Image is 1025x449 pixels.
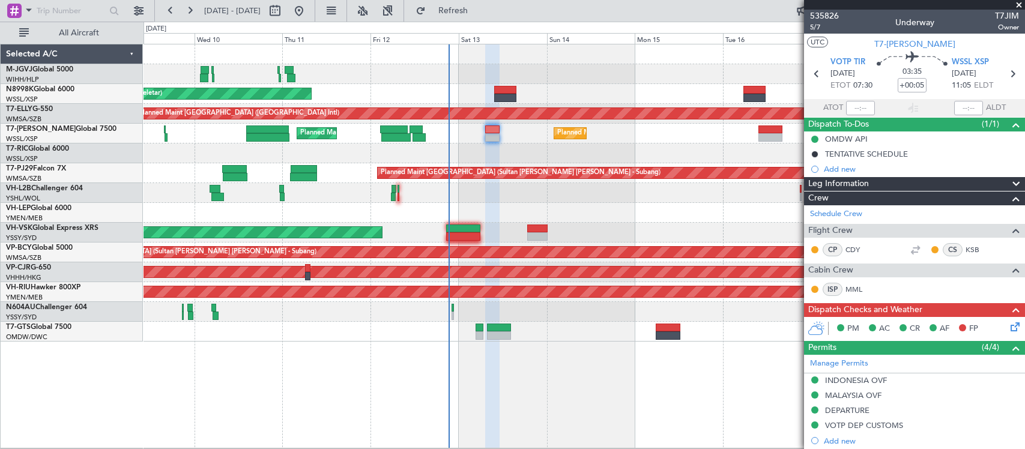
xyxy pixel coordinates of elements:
[874,38,955,50] span: T7-[PERSON_NAME]
[6,244,32,252] span: VP-BCY
[830,56,865,68] span: VOTP TIR
[969,323,978,335] span: FP
[846,101,875,115] input: --:--
[6,86,34,93] span: N8998K
[6,165,33,172] span: T7-PJ29
[6,134,38,143] a: WSSL/XSP
[6,75,39,84] a: WIHH/HLP
[557,124,698,142] div: Planned Maint [GEOGRAPHIC_DATA] (Seletar)
[808,191,829,205] span: Crew
[6,205,31,212] span: VH-LEP
[952,80,971,92] span: 11:05
[31,29,127,37] span: All Aircraft
[903,66,922,78] span: 03:35
[204,5,261,16] span: [DATE] - [DATE]
[825,390,881,400] div: MALAYSIA OVF
[6,264,31,271] span: VP-CJR
[6,185,83,192] a: VH-L2BChallenger 604
[830,68,855,80] span: [DATE]
[6,224,98,232] a: VH-VSKGlobal Express XRS
[6,244,73,252] a: VP-BCYGlobal 5000
[6,145,69,152] a: T7-RICGlobal 6000
[808,224,853,238] span: Flight Crew
[824,164,1019,174] div: Add new
[825,375,887,385] div: INDONESIA OVF
[6,66,73,73] a: M-JGVJGlobal 5000
[6,125,116,133] a: T7-[PERSON_NAME]Global 7500
[845,244,872,255] a: CDY
[6,66,32,73] span: M-JGVJ
[6,174,41,183] a: WMSA/SZB
[995,22,1019,32] span: Owner
[966,244,993,255] a: KSB
[428,7,479,15] span: Refresh
[6,106,53,113] a: T7-ELLYG-550
[146,24,166,34] div: [DATE]
[723,33,811,44] div: Tue 16
[6,284,31,291] span: VH-RIU
[974,80,993,92] span: ELDT
[808,118,869,131] span: Dispatch To-Dos
[6,333,47,342] a: OMDW/DWC
[6,214,43,223] a: YMEN/MEB
[28,243,316,261] div: Unplanned Maint [GEOGRAPHIC_DATA] (Sultan [PERSON_NAME] [PERSON_NAME] - Subang)
[6,194,40,203] a: YSHL/WOL
[6,273,41,282] a: VHHH/HKG
[195,33,283,44] div: Wed 10
[808,341,836,355] span: Permits
[823,243,842,256] div: CP
[459,33,547,44] div: Sat 13
[282,33,370,44] div: Thu 11
[6,145,28,152] span: T7-RIC
[6,234,37,243] a: YSSY/SYD
[825,420,903,430] div: VOTP DEP CUSTOMS
[106,33,195,44] div: Tue 9
[6,313,37,322] a: YSSY/SYD
[825,134,868,144] div: OMDW API
[6,304,87,311] a: N604AUChallenger 604
[986,102,1006,114] span: ALDT
[6,253,41,262] a: WMSA/SZB
[6,304,35,311] span: N604AU
[825,149,908,159] div: TENTATIVE SCHEDULE
[6,284,80,291] a: VH-RIUHawker 800XP
[370,33,459,44] div: Fri 12
[6,185,31,192] span: VH-L2B
[6,106,32,113] span: T7-ELLY
[810,358,868,370] a: Manage Permits
[6,165,66,172] a: T7-PJ29Falcon 7X
[810,10,839,22] span: 535826
[845,284,872,295] a: MML
[808,303,922,317] span: Dispatch Checks and Weather
[139,104,339,122] div: Planned Maint [GEOGRAPHIC_DATA] ([GEOGRAPHIC_DATA] Intl)
[825,405,869,415] div: DEPARTURE
[6,224,32,232] span: VH-VSK
[6,125,76,133] span: T7-[PERSON_NAME]
[808,177,869,191] span: Leg Information
[6,293,43,302] a: YMEN/MEB
[910,323,920,335] span: CR
[6,86,74,93] a: N8998KGlobal 6000
[37,2,106,20] input: Trip Number
[830,80,850,92] span: ETOT
[808,264,853,277] span: Cabin Crew
[823,283,842,296] div: ISP
[13,23,130,43] button: All Aircraft
[6,154,38,163] a: WSSL/XSP
[824,436,1019,446] div: Add new
[547,33,635,44] div: Sun 14
[6,324,71,331] a: T7-GTSGlobal 7500
[895,16,934,29] div: Underway
[847,323,859,335] span: PM
[6,95,38,104] a: WSSL/XSP
[853,80,872,92] span: 07:30
[995,10,1019,22] span: T7JIM
[635,33,723,44] div: Mon 15
[982,118,999,130] span: (1/1)
[807,37,828,47] button: UTC
[810,208,862,220] a: Schedule Crew
[982,341,999,354] span: (4/4)
[879,323,890,335] span: AC
[6,205,71,212] a: VH-LEPGlobal 6000
[943,243,963,256] div: CS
